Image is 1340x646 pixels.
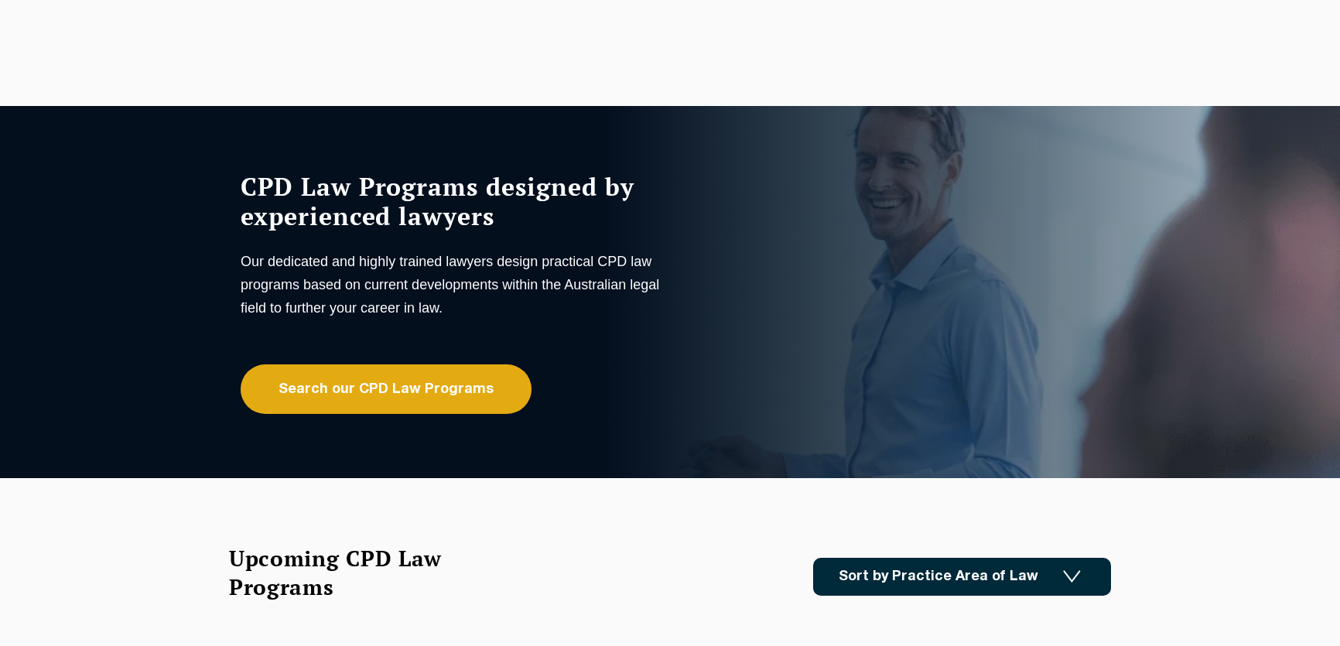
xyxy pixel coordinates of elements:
img: Icon [1063,570,1081,583]
a: Sort by Practice Area of Law [813,558,1111,596]
a: Search our CPD Law Programs [241,364,532,414]
h2: Upcoming CPD Law Programs [229,544,480,601]
h1: CPD Law Programs designed by experienced lawyers [241,172,666,231]
p: Our dedicated and highly trained lawyers design practical CPD law programs based on current devel... [241,250,666,320]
